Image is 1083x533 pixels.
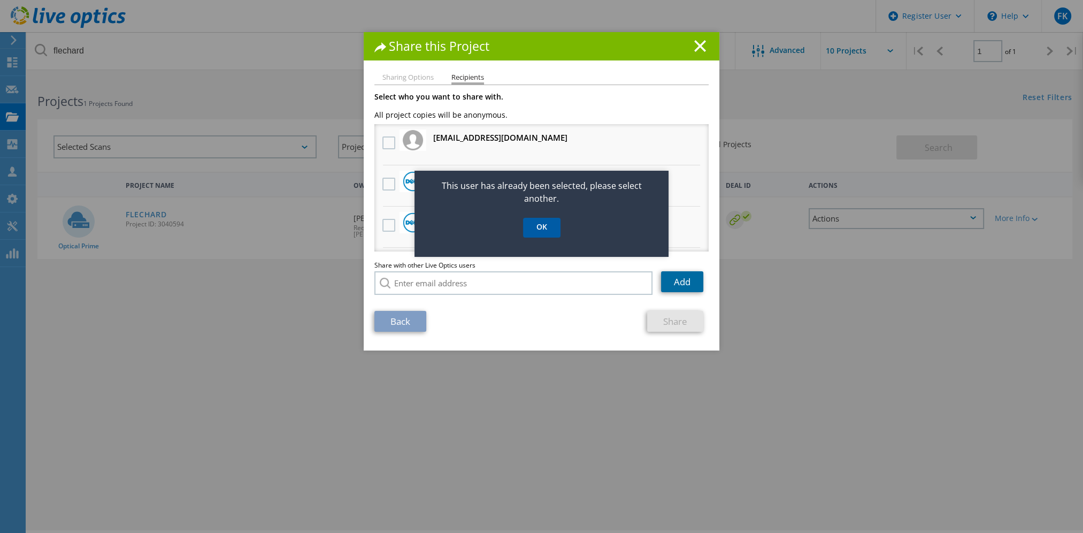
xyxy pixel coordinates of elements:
[523,218,560,238] a: OK
[374,40,709,52] h1: Share this Project
[374,101,709,119] p: All project copies will be anonymous.
[403,130,423,150] img: Logo
[374,93,709,101] h3: Select who you want to share with.
[374,311,426,332] a: Back
[661,271,703,292] a: Add
[647,311,703,332] a: Share
[374,271,652,295] input: Enter email address
[403,171,423,192] img: Dell
[374,262,709,269] span: Share with other Live Optics users
[382,74,434,82] li: Sharing Options
[414,179,669,205] p: This user has already been selected, please select another.
[403,212,423,233] img: Dell
[433,131,567,144] h3: [EMAIL_ADDRESS][DOMAIN_NAME]
[451,74,484,85] li: Recipients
